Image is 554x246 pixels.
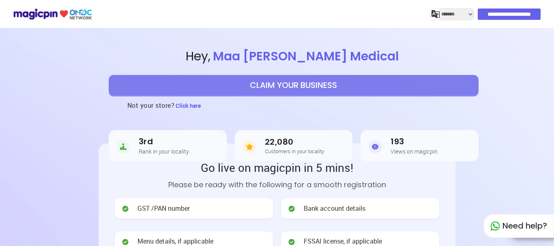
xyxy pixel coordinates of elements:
[13,7,92,21] img: ondc-logo-new-small.8a59708e.svg
[117,139,130,155] img: Rank
[490,221,500,231] img: whatapp_green.7240e66a.svg
[137,204,190,213] span: GST /PAN number
[369,139,382,155] img: Views
[288,205,296,213] img: check
[210,47,401,65] span: Maa [PERSON_NAME] Medical
[304,204,365,213] span: Bank account details
[288,238,296,246] img: check
[109,75,479,95] button: CLAIM YOUR BUSINESS
[265,148,324,154] h5: Customers in your locality
[115,160,439,175] h2: Go live on magicpin in 5 mins!
[432,10,440,18] img: j2MGCQAAAABJRU5ErkJggg==
[33,48,554,65] span: Hey ,
[121,238,129,246] img: check
[243,139,256,155] img: Customers
[137,237,213,246] span: Menu details, if applicable
[176,102,201,109] span: Click here
[391,137,438,146] h3: 193
[127,95,175,116] h3: Not your store?
[304,237,382,246] span: FSSAI license, if applicable
[139,148,189,154] h5: Rank in your locality
[139,137,189,146] h3: 3rd
[121,205,129,213] img: check
[265,137,324,147] h3: 22,080
[115,179,439,190] p: Please be ready with the following for a smooth registration
[483,214,554,238] div: Need help?
[391,148,438,154] h5: Views on magicpin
